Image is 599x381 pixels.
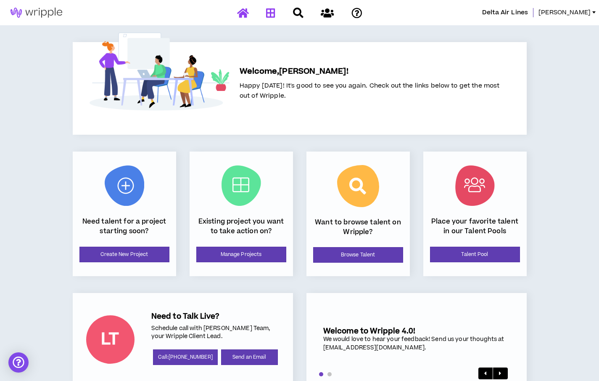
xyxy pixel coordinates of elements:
img: Current Projects [222,165,261,206]
span: [PERSON_NAME] [538,8,591,17]
div: We would love to hear your feedback! Send us your thoughts at [EMAIL_ADDRESS][DOMAIN_NAME]. [323,336,510,352]
a: Talent Pool [430,247,520,262]
p: Need talent for a project starting soon? [79,217,169,236]
div: Lauren-Bridget T. [86,315,135,364]
span: Happy [DATE]! It's good to see you again. Check out the links below to get the most out of Wripple. [240,81,500,100]
h5: Need to Talk Live? [151,312,280,321]
div: Open Intercom Messenger [8,352,29,373]
a: Send an Email [221,349,278,365]
p: Place your favorite talent in our Talent Pools [430,217,520,236]
span: Delta Air Lines [482,8,528,17]
a: Browse Talent [313,247,403,263]
p: Want to browse talent on Wripple? [313,218,403,237]
img: New Project [105,165,144,206]
p: Existing project you want to take action on? [196,217,286,236]
p: Schedule call with [PERSON_NAME] Team, your Wripple Client Lead. [151,325,280,341]
h5: Welcome, [PERSON_NAME] ! [240,66,500,77]
a: Manage Projects [196,247,286,262]
a: Call:[PHONE_NUMBER] [153,349,218,365]
div: LT [101,331,120,347]
a: Create New Project [79,247,169,262]
img: Talent Pool [455,165,495,206]
h5: Welcome to Wripple 4.0! [323,327,510,336]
